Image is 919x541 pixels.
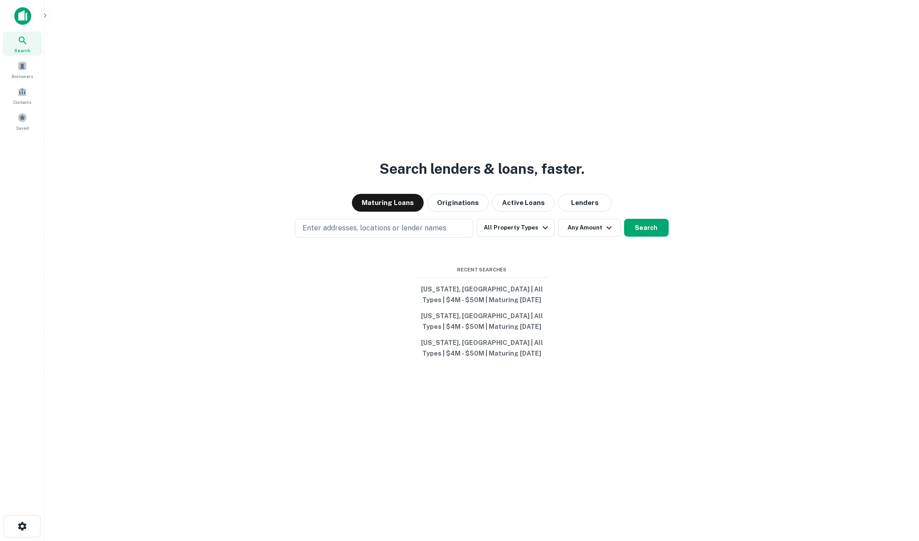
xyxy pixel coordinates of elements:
button: Search [624,219,669,237]
a: Search [3,32,42,56]
button: Maturing Loans [352,194,424,212]
span: Search [14,47,30,54]
a: Saved [3,109,42,133]
button: Originations [427,194,489,212]
button: [US_STATE], [GEOGRAPHIC_DATA] | All Types | $4M - $50M | Maturing [DATE] [415,281,549,308]
h3: Search lenders & loans, faster. [380,158,584,180]
button: All Property Types [477,219,554,237]
span: Saved [16,124,29,131]
p: Enter addresses, locations or lender names [302,223,446,234]
a: Borrowers [3,57,42,82]
img: capitalize-icon.png [14,7,31,25]
iframe: Chat Widget [874,470,919,512]
span: Borrowers [12,73,33,80]
button: [US_STATE], [GEOGRAPHIC_DATA] | All Types | $4M - $50M | Maturing [DATE] [415,308,549,335]
span: Recent Searches [415,266,549,274]
button: Enter addresses, locations or lender names [295,219,473,238]
button: Active Loans [492,194,555,212]
button: Any Amount [558,219,621,237]
button: [US_STATE], [GEOGRAPHIC_DATA] | All Types | $4M - $50M | Maturing [DATE] [415,335,549,361]
a: Contacts [3,83,42,107]
span: Contacts [13,98,31,106]
button: Lenders [558,194,612,212]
